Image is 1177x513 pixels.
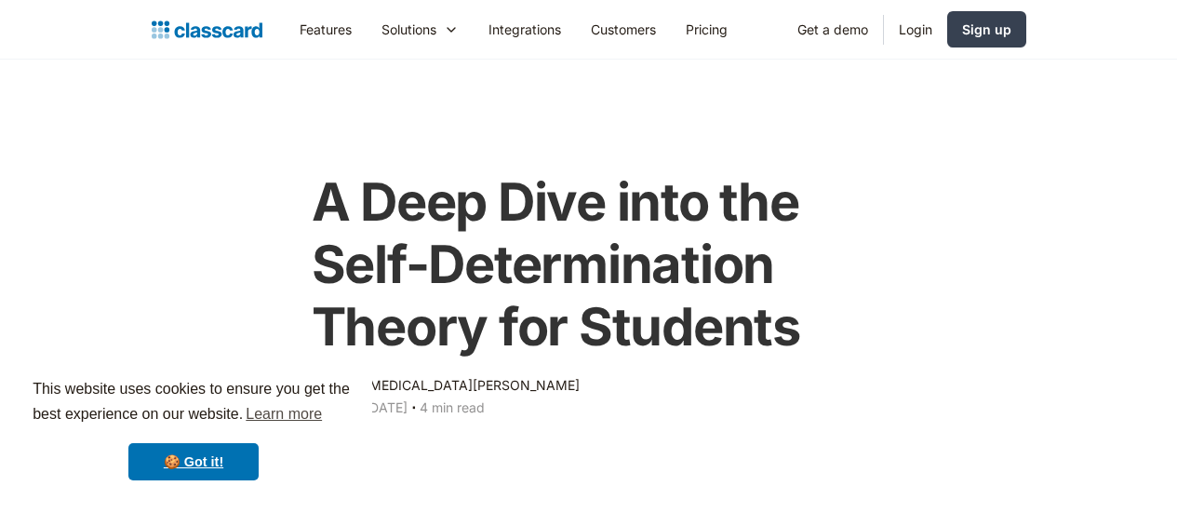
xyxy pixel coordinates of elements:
a: dismiss cookie message [128,443,259,480]
div: [DATE] [365,397,408,419]
a: Features [285,8,367,50]
a: Pricing [671,8,742,50]
a: Customers [576,8,671,50]
div: ‧ [408,397,420,423]
span: This website uses cookies to ensure you get the best experience on our website. [33,378,354,428]
a: Get a demo [782,8,883,50]
a: learn more about cookies [243,400,325,428]
div: 4 min read [420,397,485,419]
div: [MEDICAL_DATA][PERSON_NAME] [365,374,580,397]
div: Solutions [381,20,436,39]
a: Sign up [947,11,1026,47]
div: Sign up [962,20,1011,39]
h1: A Deep Dive into the Self-Determination Theory for Students [312,171,866,359]
div: Solutions [367,8,474,50]
a: home [152,17,262,43]
a: Login [884,8,947,50]
div: cookieconsent [15,360,372,498]
a: Integrations [474,8,576,50]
